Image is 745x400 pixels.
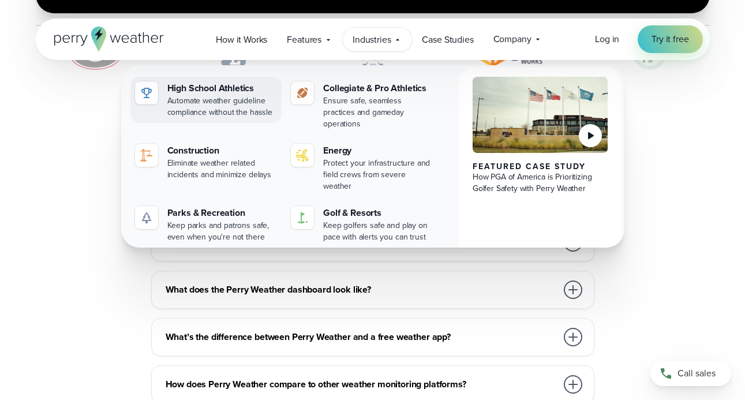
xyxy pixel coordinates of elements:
[473,171,608,195] div: How PGA of America is Prioritizing Golfer Safety with Perry Weather
[166,283,557,297] h3: What does the Perry Weather dashboard look like?
[595,32,619,46] a: Log in
[286,139,438,197] a: Energy Protect your infrastructure and field crews from severe weather
[167,158,278,181] div: Eliminate weather related incidents and minimize delays
[412,28,483,51] a: Case Studies
[167,81,278,95] div: High School Athletics
[167,220,278,243] div: Keep parks and patrons safe, even when you're not there
[130,201,282,248] a: Parks & Recreation Keep parks and patrons safe, even when you're not there
[295,86,309,100] img: proathletics-icon@2x-1.svg
[323,81,433,95] div: Collegiate & Pro Athletics
[130,139,282,185] a: construction perry weather Construction Eliminate weather related incidents and minimize delays
[323,144,433,158] div: Energy
[206,28,277,51] a: How it Works
[323,158,433,192] div: Protect your infrastructure and field crews from severe weather
[166,377,557,391] h3: How does Perry Weather compare to other weather monitoring platforms?
[677,367,716,380] span: Call sales
[167,144,278,158] div: Construction
[130,77,282,123] a: High School Athletics Automate weather guideline compliance without the hassle
[323,206,433,220] div: Golf & Resorts
[286,77,438,134] a: Collegiate & Pro Athletics Ensure safe, seamless practices and gameday operations
[323,220,433,243] div: Keep golfers safe and play on pace with alerts you can trust
[493,32,531,46] span: Company
[166,330,557,344] h3: What’s the difference between Perry Weather and a free weather app?
[652,32,688,46] span: Try it free
[167,206,278,220] div: Parks & Recreation
[140,148,154,162] img: construction perry weather
[323,95,433,130] div: Ensure safe, seamless practices and gameday operations
[295,148,309,162] img: energy-icon@2x-1.svg
[473,162,608,171] div: Featured Case Study
[287,33,321,47] span: Features
[140,211,154,225] img: parks-icon-grey.svg
[650,361,731,386] a: Call sales
[167,95,278,118] div: Automate weather guideline compliance without the hassle
[353,33,391,47] span: Industries
[422,33,473,47] span: Case Studies
[295,211,309,225] img: golf-iconV2.svg
[140,86,154,100] img: highschool-icon.svg
[286,201,438,248] a: Golf & Resorts Keep golfers safe and play on pace with alerts you can trust
[473,77,608,153] img: PGA of America, Frisco Campus
[638,25,702,53] a: Try it free
[459,68,622,257] a: PGA of America, Frisco Campus Featured Case Study How PGA of America is Prioritizing Golfer Safet...
[216,33,267,47] span: How it Works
